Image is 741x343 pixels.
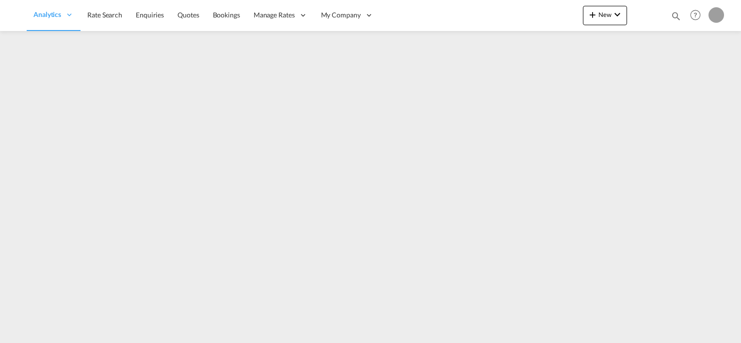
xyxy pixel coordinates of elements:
md-icon: icon-chevron-down [612,9,623,20]
span: Quotes [177,11,199,19]
button: icon-plus 400-fgNewicon-chevron-down [583,6,627,25]
span: Bookings [213,11,240,19]
span: Analytics [33,10,61,19]
md-icon: icon-plus 400-fg [587,9,598,20]
md-icon: icon-magnify [671,11,681,21]
span: New [587,11,623,18]
div: icon-magnify [671,11,681,25]
span: Manage Rates [254,10,295,20]
span: Rate Search [87,11,122,19]
span: My Company [321,10,361,20]
div: Help [687,7,709,24]
span: Enquiries [136,11,164,19]
span: Help [687,7,704,23]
